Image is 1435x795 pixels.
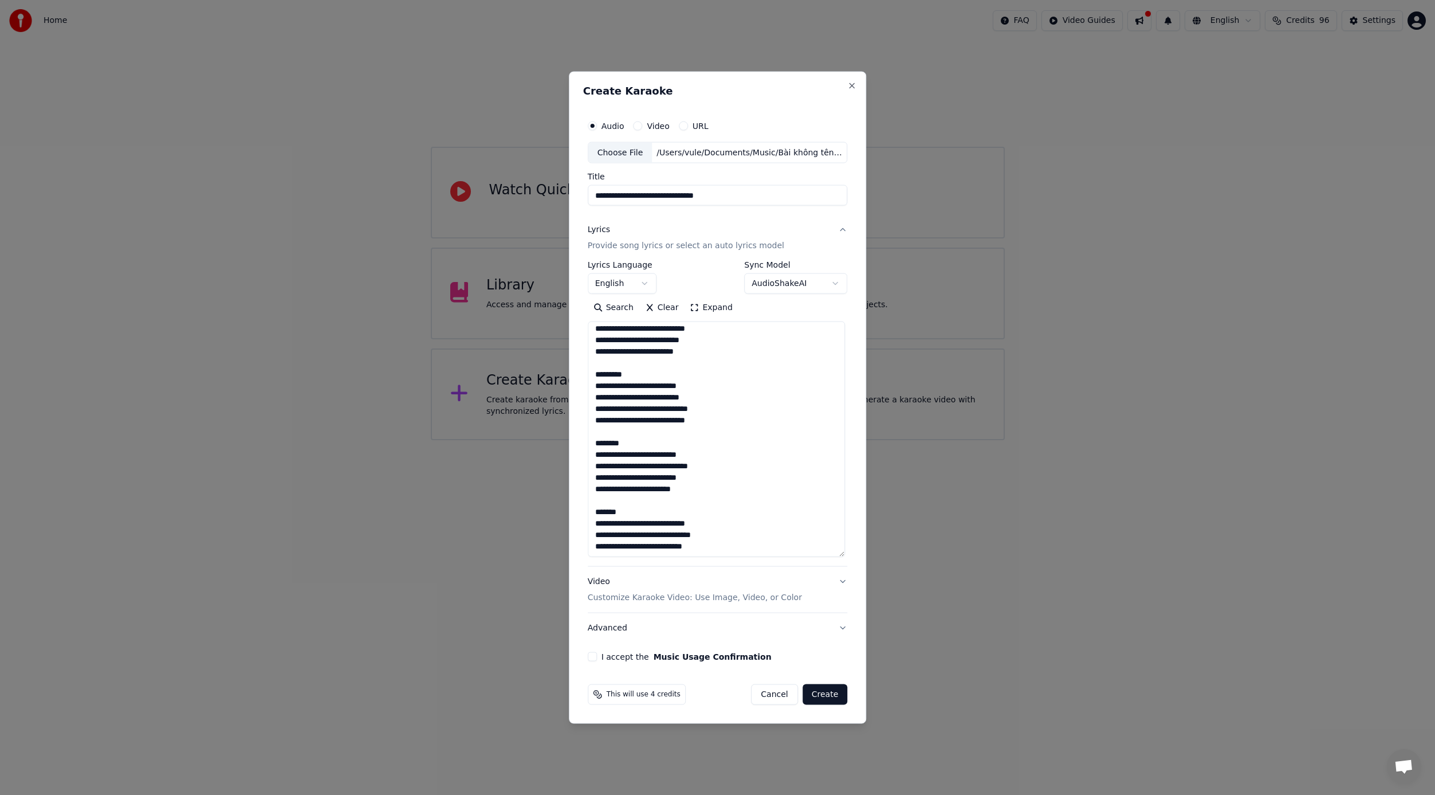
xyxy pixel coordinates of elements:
button: Cancel [751,684,797,705]
p: Provide song lyrics or select an auto lyrics model [588,240,784,252]
label: Lyrics Language [588,261,656,269]
span: This will use 4 credits [607,690,681,699]
div: LyricsProvide song lyrics or select an auto lyrics model [588,261,848,566]
button: Search [588,299,639,317]
div: Video [588,576,802,604]
button: VideoCustomize Karaoke Video: Use Image, Video, or Color [588,567,848,613]
button: LyricsProvide song lyrics or select an auto lyrics model [588,215,848,261]
button: I accept the [654,653,772,661]
div: Lyrics [588,224,610,236]
div: /Users/vule/Documents/Music/Bài không tên cho mùa thu tàn (Remastered).mp3 [652,147,847,158]
p: Customize Karaoke Video: Use Image, Video, or Color [588,592,802,604]
label: Title [588,173,848,181]
button: Create [803,684,848,705]
button: Advanced [588,613,848,643]
div: Choose File [588,142,652,163]
label: Audio [601,122,624,130]
label: URL [693,122,709,130]
h2: Create Karaoke [583,85,852,96]
button: Expand [684,299,738,317]
label: I accept the [601,653,772,661]
button: Clear [639,299,685,317]
label: Video [647,122,670,130]
label: Sync Model [744,261,847,269]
